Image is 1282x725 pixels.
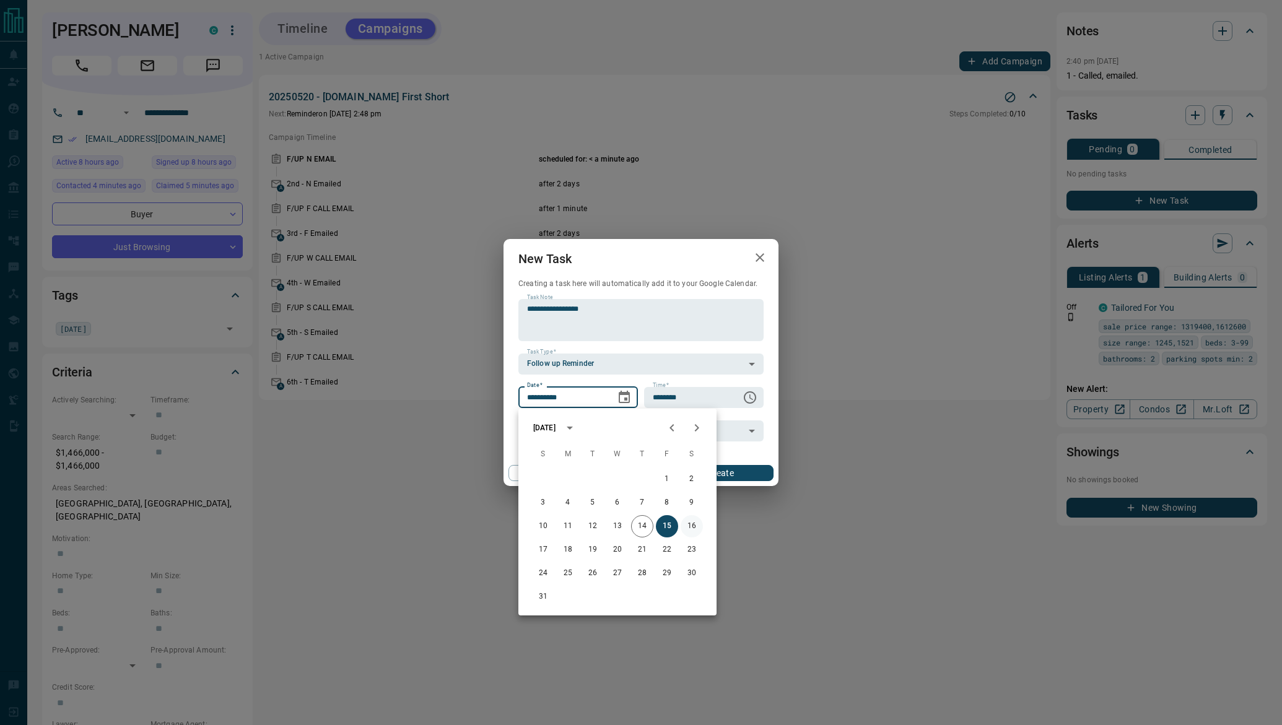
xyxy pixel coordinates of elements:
button: 6 [606,492,629,514]
button: Cancel [508,465,614,481]
button: 29 [656,562,678,584]
button: 25 [557,562,579,584]
button: 1 [656,468,678,490]
button: 2 [681,468,703,490]
button: 13 [606,515,629,537]
button: Next month [684,415,709,440]
span: Tuesday [582,442,604,467]
button: 28 [631,562,653,584]
button: 16 [681,515,703,537]
button: 22 [656,539,678,561]
button: 11 [557,515,579,537]
span: Saturday [681,442,703,467]
label: Task Note [527,293,552,302]
label: Date [527,381,543,389]
p: Creating a task here will automatically add it to your Google Calendar. [518,279,764,289]
button: 18 [557,539,579,561]
button: 17 [532,539,554,561]
button: 21 [631,539,653,561]
span: Thursday [631,442,653,467]
button: 15 [656,515,678,537]
button: 4 [557,492,579,514]
button: 7 [631,492,653,514]
button: 20 [606,539,629,561]
button: Choose time, selected time is 6:00 AM [738,385,762,410]
span: Monday [557,442,579,467]
label: Time [653,381,669,389]
button: 30 [681,562,703,584]
button: 19 [582,539,604,561]
button: Create [668,465,774,481]
button: 9 [681,492,703,514]
span: Sunday [532,442,554,467]
button: 27 [606,562,629,584]
div: [DATE] [533,422,556,433]
button: 14 [631,515,653,537]
label: Task Type [527,348,556,356]
button: calendar view is open, switch to year view [559,417,580,438]
button: 26 [582,562,604,584]
button: Previous month [660,415,684,440]
span: Friday [656,442,678,467]
button: 23 [681,539,703,561]
div: Follow up Reminder [518,354,764,375]
button: 8 [656,492,678,514]
button: 3 [532,492,554,514]
button: Choose date, selected date is Aug 15, 2025 [612,385,637,410]
h2: New Task [504,239,586,279]
button: 5 [582,492,604,514]
button: 10 [532,515,554,537]
button: 31 [532,586,554,608]
button: 24 [532,562,554,584]
span: Wednesday [606,442,629,467]
button: 12 [582,515,604,537]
